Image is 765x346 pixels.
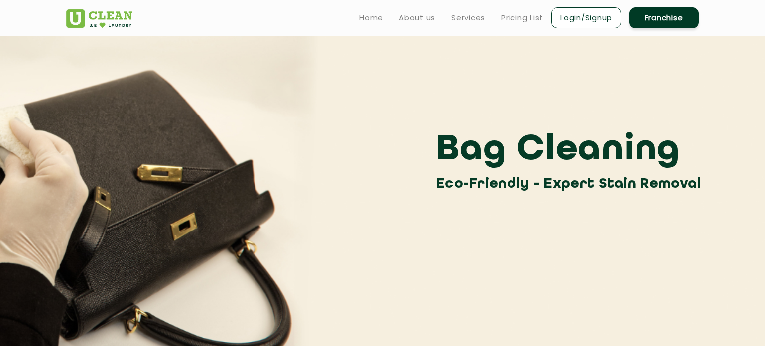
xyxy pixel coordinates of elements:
[436,128,706,173] h3: Bag Cleaning
[436,173,706,195] h3: Eco-Friendly - Expert Stain Removal
[66,9,132,28] img: UClean Laundry and Dry Cleaning
[551,7,621,28] a: Login/Signup
[399,12,435,24] a: About us
[501,12,543,24] a: Pricing List
[359,12,383,24] a: Home
[451,12,485,24] a: Services
[629,7,699,28] a: Franchise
